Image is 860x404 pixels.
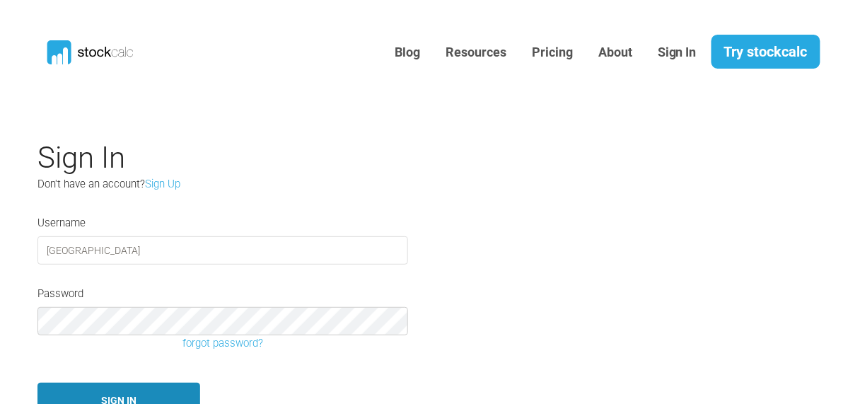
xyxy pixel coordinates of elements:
[37,286,83,302] label: Password
[37,140,688,175] h2: Sign In
[588,35,643,70] a: About
[521,35,583,70] a: Pricing
[647,35,707,70] a: Sign In
[145,178,180,190] a: Sign Up
[384,35,431,70] a: Blog
[711,35,820,69] a: Try stockcalc
[37,176,363,192] p: Don't have an account?
[37,215,86,231] label: Username
[27,335,419,352] a: forgot password?
[435,35,517,70] a: Resources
